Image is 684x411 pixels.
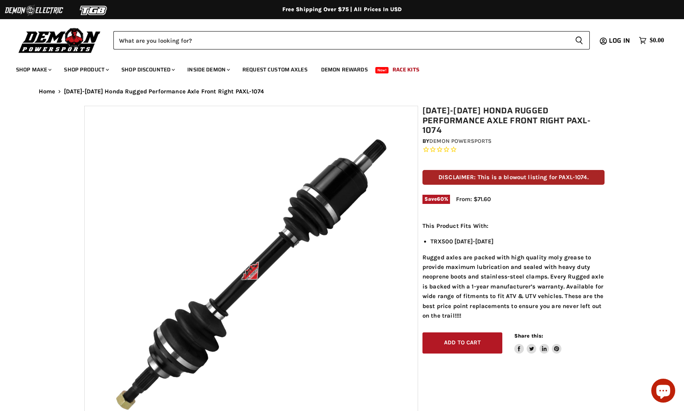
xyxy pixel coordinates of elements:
[4,3,64,18] img: Demon Electric Logo 2
[10,58,662,78] ul: Main menu
[635,35,668,46] a: $0.00
[650,37,664,44] span: $0.00
[456,196,491,203] span: From: $71.60
[444,339,481,346] span: Add to cart
[64,3,124,18] img: TGB Logo 2
[422,332,502,354] button: Add to cart
[514,333,543,339] span: Share this:
[315,61,374,78] a: Demon Rewards
[115,61,180,78] a: Shop Discounted
[422,170,605,185] p: DISCLAIMER: This is a blowout listing for PAXL-1074.
[422,106,605,135] h1: [DATE]-[DATE] Honda Rugged Performance Axle Front Right PAXL-1074
[605,37,635,44] a: Log in
[23,88,662,95] nav: Breadcrumbs
[375,67,389,73] span: New!
[113,31,590,49] form: Product
[422,221,605,231] p: This Product Fits With:
[569,31,590,49] button: Search
[514,332,562,354] aside: Share this:
[387,61,425,78] a: Race Kits
[58,61,114,78] a: Shop Product
[181,61,235,78] a: Inside Demon
[609,36,630,45] span: Log in
[422,221,605,320] div: Rugged axles are packed with high quality moly grease to provide maximum lubrication and sealed w...
[113,31,569,49] input: Search
[23,6,662,13] div: Free Shipping Over $75 | All Prices In USD
[430,237,605,246] li: TRX500 [DATE]-[DATE]
[39,88,56,95] a: Home
[16,26,103,54] img: Demon Powersports
[422,146,605,154] span: Rated 0.0 out of 5 stars 0 reviews
[10,61,56,78] a: Shop Make
[422,137,605,146] div: by
[64,88,264,95] span: [DATE]-[DATE] Honda Rugged Performance Axle Front Right PAXL-1074
[649,379,678,405] inbox-online-store-chat: Shopify online store chat
[236,61,313,78] a: Request Custom Axles
[429,138,492,144] a: Demon Powersports
[422,195,450,204] span: Save %
[437,196,444,202] span: 60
